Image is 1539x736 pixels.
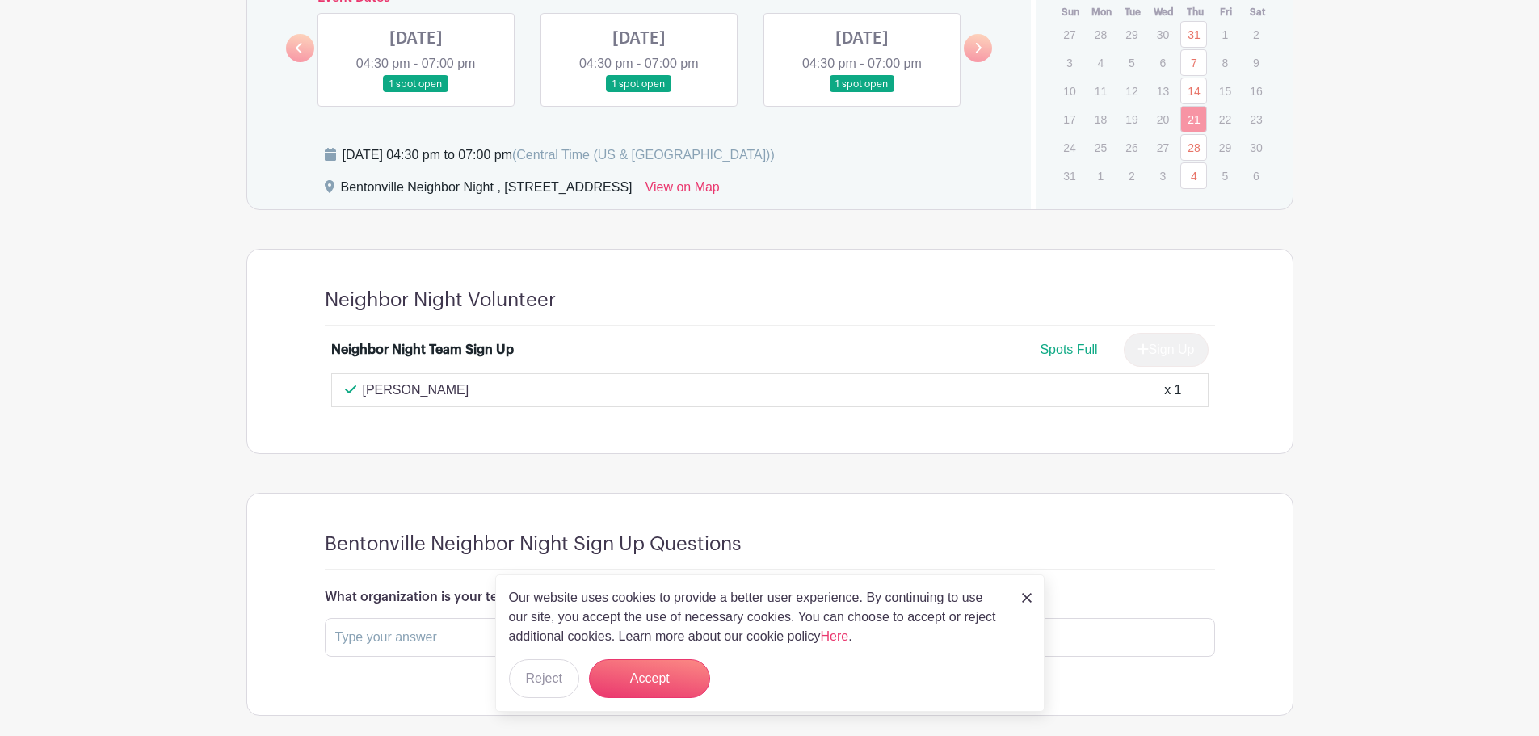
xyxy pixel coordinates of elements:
[1118,107,1145,132] p: 19
[1087,50,1114,75] p: 4
[1118,78,1145,103] p: 12
[1087,22,1114,47] p: 28
[1164,381,1181,400] div: x 1
[1118,22,1145,47] p: 29
[1243,78,1269,103] p: 16
[1243,50,1269,75] p: 9
[1243,135,1269,160] p: 30
[341,178,633,204] div: Bentonville Neighbor Night , [STREET_ADDRESS]
[1056,22,1083,47] p: 27
[509,588,1005,646] p: Our website uses cookies to provide a better user experience. By continuing to use our site, you ...
[1150,50,1176,75] p: 6
[1056,78,1083,103] p: 10
[589,659,710,698] button: Accept
[645,178,720,204] a: View on Map
[1180,134,1207,161] a: 28
[1056,50,1083,75] p: 3
[1180,162,1207,189] a: 4
[1242,4,1273,20] th: Sat
[1212,135,1238,160] p: 29
[1150,135,1176,160] p: 27
[1180,78,1207,104] a: 14
[1180,49,1207,76] a: 7
[1022,593,1032,603] img: close_button-5f87c8562297e5c2d7936805f587ecaba9071eb48480494691a3f1689db116b3.svg
[1118,163,1145,188] p: 2
[1180,21,1207,48] a: 31
[1118,50,1145,75] p: 5
[1243,163,1269,188] p: 6
[1056,135,1083,160] p: 24
[1087,107,1114,132] p: 18
[1149,4,1180,20] th: Wed
[1212,78,1238,103] p: 15
[509,659,579,698] button: Reject
[325,288,556,312] h4: Neighbor Night Volunteer
[1212,163,1238,188] p: 5
[1056,107,1083,132] p: 17
[1212,107,1238,132] p: 22
[821,629,849,643] a: Here
[1056,163,1083,188] p: 31
[1150,107,1176,132] p: 20
[1212,22,1238,47] p: 1
[1087,78,1114,103] p: 11
[325,618,1215,657] input: Type your answer
[325,532,742,556] h4: Bentonville Neighbor Night Sign Up Questions
[1212,50,1238,75] p: 8
[1087,135,1114,160] p: 25
[512,148,775,162] span: (Central Time (US & [GEOGRAPHIC_DATA]))
[343,145,775,165] div: [DATE] 04:30 pm to 07:00 pm
[1150,163,1176,188] p: 3
[1211,4,1243,20] th: Fri
[1055,4,1087,20] th: Sun
[1087,163,1114,188] p: 1
[1087,4,1118,20] th: Mon
[331,340,514,360] div: Neighbor Night Team Sign Up
[363,381,469,400] p: [PERSON_NAME]
[1243,22,1269,47] p: 2
[1150,22,1176,47] p: 30
[1040,343,1097,356] span: Spots Full
[325,590,1215,605] h6: What organization is your team with?
[1150,78,1176,103] p: 13
[1118,135,1145,160] p: 26
[1117,4,1149,20] th: Tue
[1243,107,1269,132] p: 23
[1180,106,1207,132] a: 21
[1179,4,1211,20] th: Thu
